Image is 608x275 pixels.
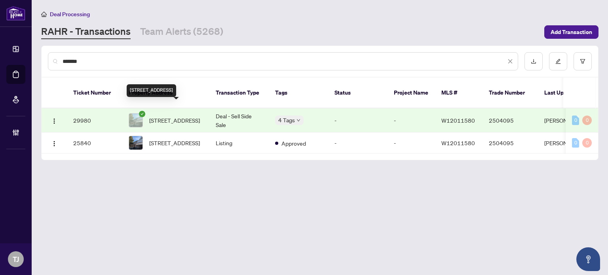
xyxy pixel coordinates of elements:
[129,136,142,150] img: thumbnail-img
[67,133,122,154] td: 25840
[582,116,592,125] div: 0
[140,25,223,39] a: Team Alerts (5268)
[269,78,328,108] th: Tags
[48,114,61,127] button: Logo
[544,25,598,39] button: Add Transaction
[127,84,176,97] div: [STREET_ADDRESS]
[549,52,567,70] button: edit
[388,133,435,154] td: -
[538,108,597,133] td: [PERSON_NAME]
[129,114,142,127] img: thumbnail-img
[524,52,543,70] button: download
[149,138,200,147] span: [STREET_ADDRESS]
[41,11,47,17] span: home
[538,133,597,154] td: [PERSON_NAME]
[441,139,475,146] span: W12011580
[278,116,295,125] span: 4 Tags
[296,118,300,122] span: down
[67,108,122,133] td: 29980
[574,52,592,70] button: filter
[531,59,536,64] span: download
[48,137,61,149] button: Logo
[572,138,579,148] div: 0
[209,108,269,133] td: Deal - Sell Side Sale
[483,133,538,154] td: 2504095
[50,11,90,18] span: Deal Processing
[51,118,57,124] img: Logo
[576,247,600,271] button: Open asap
[328,78,388,108] th: Status
[6,6,25,21] img: logo
[281,139,306,148] span: Approved
[328,108,388,133] td: -
[572,116,579,125] div: 0
[139,111,145,117] span: check-circle
[483,108,538,133] td: 2504095
[13,254,19,265] span: TJ
[209,78,269,108] th: Transaction Type
[555,59,561,64] span: edit
[388,108,435,133] td: -
[538,78,597,108] th: Last Updated By
[551,26,592,38] span: Add Transaction
[507,59,513,64] span: close
[435,78,483,108] th: MLS #
[582,138,592,148] div: 0
[51,140,57,147] img: Logo
[388,78,435,108] th: Project Name
[580,59,585,64] span: filter
[328,133,388,154] td: -
[209,133,269,154] td: Listing
[149,116,200,125] span: [STREET_ADDRESS]
[483,78,538,108] th: Trade Number
[41,25,131,39] a: RAHR - Transactions
[441,117,475,124] span: W12011580
[67,78,122,108] th: Ticket Number
[122,78,209,108] th: Property Address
